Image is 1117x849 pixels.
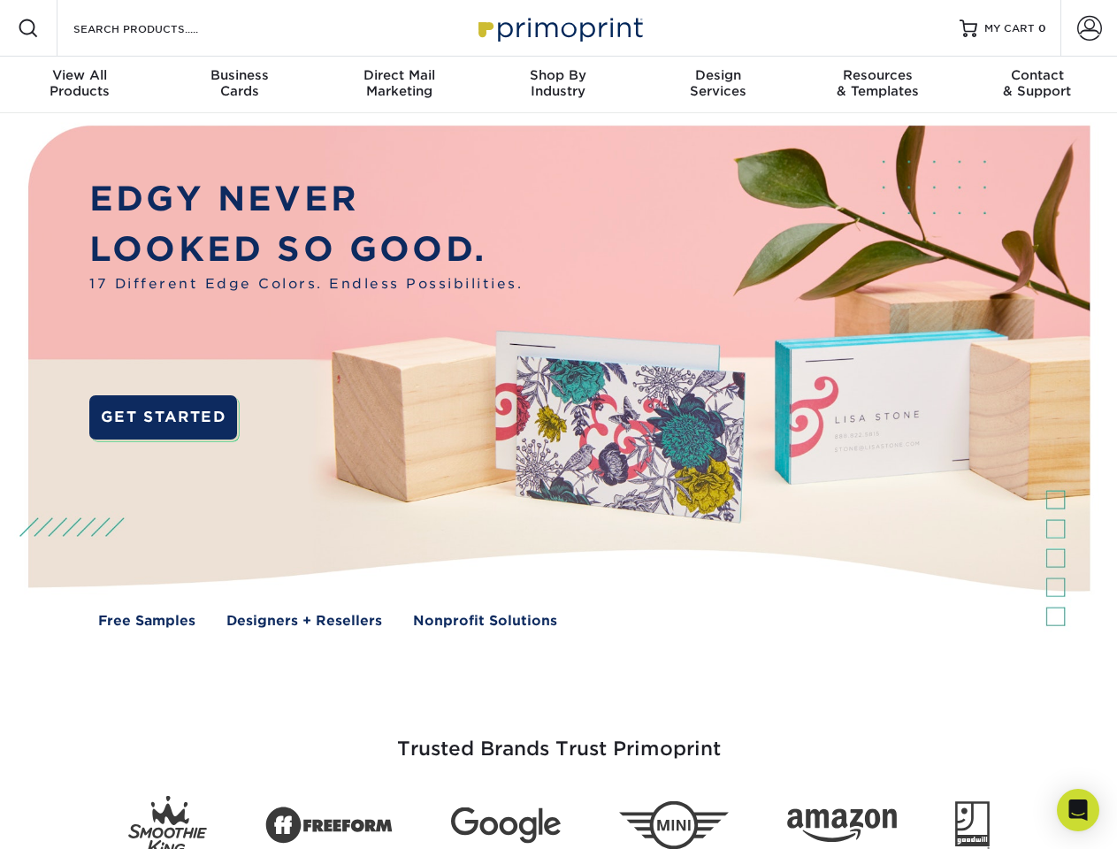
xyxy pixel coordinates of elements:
h3: Trusted Brands Trust Primoprint [42,695,1076,782]
input: SEARCH PRODUCTS..... [72,18,244,39]
a: Designers + Resellers [226,611,382,631]
span: MY CART [984,21,1035,36]
a: Shop ByIndustry [478,57,638,113]
span: Design [639,67,798,83]
div: Services [639,67,798,99]
span: Business [159,67,318,83]
span: Direct Mail [319,67,478,83]
a: Resources& Templates [798,57,957,113]
p: LOOKED SO GOOD. [89,225,523,275]
span: 17 Different Edge Colors. Endless Possibilities. [89,274,523,294]
img: Google [451,807,561,844]
span: Contact [958,67,1117,83]
div: Open Intercom Messenger [1057,789,1099,831]
a: Direct MailMarketing [319,57,478,113]
div: Marketing [319,67,478,99]
img: Goodwill [955,801,990,849]
iframe: Google Customer Reviews [4,795,150,843]
p: EDGY NEVER [89,174,523,225]
div: Industry [478,67,638,99]
span: 0 [1038,22,1046,34]
span: Resources [798,67,957,83]
a: Nonprofit Solutions [413,611,557,631]
a: Contact& Support [958,57,1117,113]
img: Amazon [787,809,897,843]
div: Cards [159,67,318,99]
a: GET STARTED [89,395,237,440]
img: Primoprint [471,9,647,47]
a: BusinessCards [159,57,318,113]
div: & Support [958,67,1117,99]
div: & Templates [798,67,957,99]
a: Free Samples [98,611,195,631]
a: DesignServices [639,57,798,113]
span: Shop By [478,67,638,83]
